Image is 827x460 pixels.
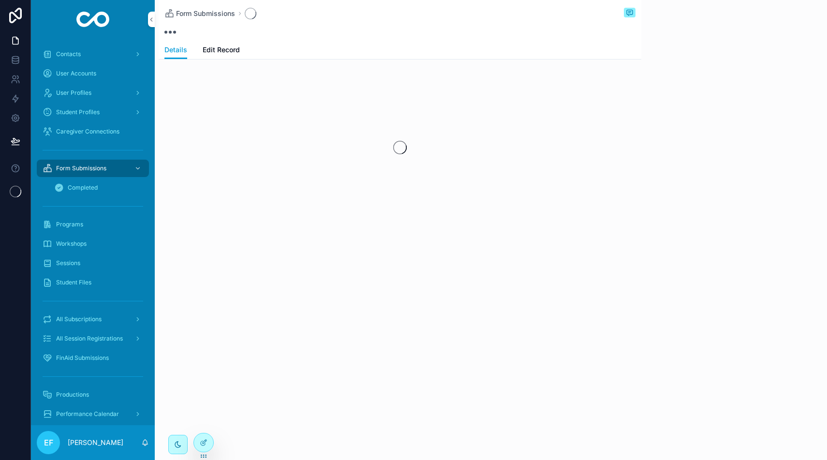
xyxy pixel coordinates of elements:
[37,123,149,140] a: Caregiver Connections
[56,315,102,323] span: All Subscriptions
[37,311,149,328] a: All Subscriptions
[37,405,149,423] a: Performance Calendar
[37,274,149,291] a: Student Files
[56,164,106,172] span: Form Submissions
[37,216,149,233] a: Programs
[44,437,53,448] span: EF
[68,184,98,192] span: Completed
[37,349,149,367] a: FinAid Submissions
[37,84,149,102] a: User Profiles
[56,70,96,77] span: User Accounts
[203,41,240,60] a: Edit Record
[37,235,149,252] a: Workshops
[37,254,149,272] a: Sessions
[37,160,149,177] a: Form Submissions
[164,45,187,55] span: Details
[56,50,81,58] span: Contacts
[56,410,119,418] span: Performance Calendar
[56,354,109,362] span: FinAid Submissions
[37,104,149,121] a: Student Profiles
[76,12,110,27] img: App logo
[48,179,149,196] a: Completed
[37,45,149,63] a: Contacts
[56,89,91,97] span: User Profiles
[31,39,155,425] div: scrollable content
[56,240,87,248] span: Workshops
[56,259,80,267] span: Sessions
[37,386,149,403] a: Productions
[176,9,235,18] span: Form Submissions
[37,65,149,82] a: User Accounts
[56,128,119,135] span: Caregiver Connections
[56,221,83,228] span: Programs
[37,330,149,347] a: All Session Registrations
[56,335,123,342] span: All Session Registrations
[56,108,100,116] span: Student Profiles
[164,41,187,59] a: Details
[56,279,91,286] span: Student Files
[56,391,89,399] span: Productions
[164,9,235,18] a: Form Submissions
[68,438,123,447] p: [PERSON_NAME]
[203,45,240,55] span: Edit Record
